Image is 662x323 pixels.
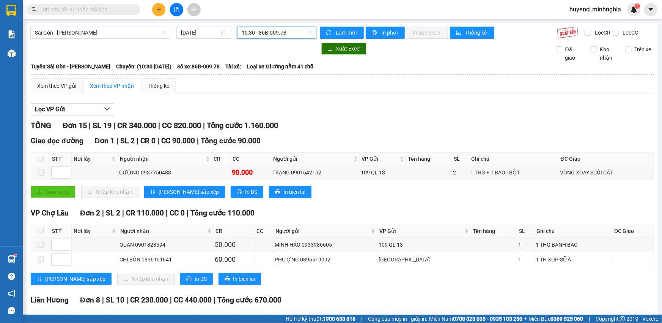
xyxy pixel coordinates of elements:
[186,276,192,282] span: printer
[429,315,522,323] span: Miền Nam
[366,27,405,39] button: printerIn phơi
[470,168,557,177] div: 1 THG + 1 BAO - BỘT
[379,241,469,249] div: 109 QL 13
[61,254,70,260] span: Increase Value
[269,186,311,198] button: printerIn biên lai
[214,225,255,237] th: CR
[535,225,613,237] th: Ghi chú
[456,30,462,36] span: bar-chart
[63,121,87,130] span: Đơn 15
[453,168,468,177] div: 2
[518,255,533,264] div: 1
[360,165,406,180] td: 109 QL 13
[524,317,527,320] span: ⚪️
[122,209,124,217] span: |
[190,209,255,217] span: Tổng cước 110.000
[74,314,102,322] span: Nơi lấy
[471,225,517,237] th: Tên hàng
[377,237,471,252] td: 109 QL 13
[381,28,399,37] span: In phơi
[31,209,69,217] span: VP Chợ Lầu
[187,3,201,16] button: aim
[272,168,359,177] div: TRẠNG 0901642152
[80,209,100,217] span: Đơn 2
[150,189,156,195] span: sort-ascending
[81,186,138,198] button: downloadNhập kho nhận
[379,255,469,264] div: [GEOGRAPHIC_DATA]
[156,7,162,12] span: plus
[144,186,225,198] button: sort-ascending[PERSON_NAME] sắp xếp
[174,296,212,304] span: CC 440.000
[597,45,620,62] span: Kho nhận
[275,227,370,235] span: Người gửi
[644,3,657,16] button: caret-down
[389,314,456,322] span: VP Gửi
[242,27,312,38] span: 10:30 - 86B-009.78
[8,49,16,57] img: warehouse-icon
[320,27,364,39] button: syncLàm mới
[31,7,37,12] span: search
[636,3,638,9] span: 1
[166,209,168,217] span: |
[152,3,165,16] button: plus
[120,227,206,235] span: Người nhận
[215,254,253,265] div: 60.000
[191,7,197,12] span: aim
[120,241,212,249] div: QUÂN 0901828594
[74,227,110,235] span: Nơi lấy
[45,275,105,283] span: [PERSON_NAME] sắp xếp
[214,296,215,304] span: |
[158,121,160,130] span: |
[550,316,583,322] strong: 0369 525 060
[323,316,355,322] strong: 1900 633 818
[90,82,134,90] div: Xem theo VP nhận
[589,315,590,323] span: |
[536,241,611,249] div: 1 THG BÁNH BAO
[35,104,65,114] span: Lọc VP Gửi
[632,45,654,54] span: Trên xe
[102,296,104,304] span: |
[130,296,168,304] span: CR 230.000
[407,27,448,39] button: In đơn chọn
[116,136,118,145] span: |
[612,225,654,237] th: ĐC Giao
[119,168,211,177] div: CƯỜNG 0937750483
[187,209,189,217] span: |
[247,62,313,71] span: Loại xe: Giường nằm 41 chỗ
[106,296,124,304] span: SL 10
[452,153,469,165] th: SL
[120,255,212,264] div: CHỊ BỐN 0836101641
[453,316,522,322] strong: 0708 023 035 - 0935 103 250
[362,155,398,163] span: VP Gửi
[35,27,166,38] span: Sài Gòn - Phan Rí
[361,168,405,177] div: 109 QL 13
[631,6,637,13] img: icon-new-feature
[450,27,494,39] button: bar-chartThống kê
[283,188,305,196] span: In biên lai
[61,260,70,265] span: Decrease Value
[112,314,187,322] span: Người nhận
[61,245,70,250] span: Decrease Value
[321,43,366,55] button: downloadXuất Excel
[117,121,156,130] span: CR 340.000
[180,273,213,285] button: printerIn DS
[177,62,220,71] span: Số xe: 86B-009.78
[8,255,16,263] img: warehouse-icon
[368,315,427,323] span: Cung cấp máy in - giấy in:
[106,209,120,217] span: SL 2
[212,153,231,165] th: CR
[559,165,654,180] td: VÒNG XOAY SUỐI CÁT
[148,82,169,90] div: Thống kê
[275,189,280,195] span: printer
[137,136,138,145] span: |
[372,30,378,36] span: printer
[361,315,362,323] span: |
[336,44,360,53] span: Xuất Excel
[203,121,205,130] span: |
[195,275,207,283] span: In DS
[80,296,100,304] span: Đơn 8
[162,121,201,130] span: CC 820.000
[6,5,16,16] img: logo-vxr
[31,136,83,145] span: Giao dọc đường
[233,275,255,283] span: In biên lai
